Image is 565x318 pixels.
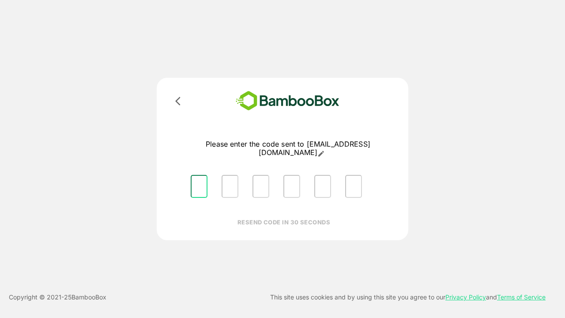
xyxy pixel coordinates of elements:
p: Copyright © 2021- 25 BambooBox [9,292,106,303]
a: Privacy Policy [445,293,486,301]
input: Please enter OTP character 6 [345,175,362,198]
p: Please enter the code sent to [EMAIL_ADDRESS][DOMAIN_NAME] [184,140,392,157]
input: Please enter OTP character 1 [191,175,207,198]
img: bamboobox [223,88,352,114]
input: Please enter OTP character 3 [252,175,269,198]
input: Please enter OTP character 2 [222,175,238,198]
input: Please enter OTP character 5 [314,175,331,198]
a: Terms of Service [497,293,546,301]
p: This site uses cookies and by using this site you agree to our and [270,292,546,303]
input: Please enter OTP character 4 [283,175,300,198]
